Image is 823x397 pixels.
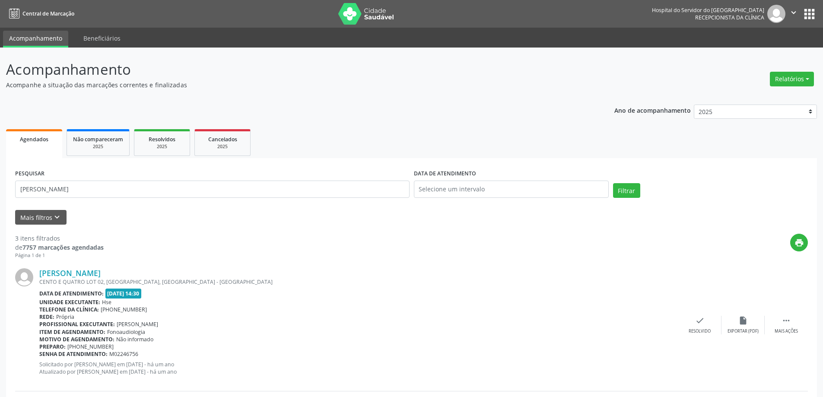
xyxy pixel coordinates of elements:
i: insert_drive_file [738,316,748,325]
span: Não compareceram [73,136,123,143]
a: [PERSON_NAME] [39,268,101,278]
span: M02246756 [109,350,138,358]
div: CENTO E QUATRO LOT 02, [GEOGRAPHIC_DATA], [GEOGRAPHIC_DATA] - [GEOGRAPHIC_DATA] [39,278,678,286]
span: [PHONE_NUMBER] [67,343,114,350]
div: Resolvido [689,328,711,334]
label: PESQUISAR [15,167,44,181]
span: Cancelados [208,136,237,143]
div: 3 itens filtrados [15,234,104,243]
a: Beneficiários [77,31,127,46]
span: Fonoaudiologia [107,328,145,336]
span: [DATE] 14:30 [105,289,142,299]
b: Telefone da clínica: [39,306,99,313]
strong: 7757 marcações agendadas [22,243,104,251]
a: Acompanhamento [3,31,68,48]
div: Hospital do Servidor do [GEOGRAPHIC_DATA] [652,6,764,14]
div: Mais ações [775,328,798,334]
span: Hse [102,299,111,306]
b: Item de agendamento: [39,328,105,336]
span: [PERSON_NAME] [117,321,158,328]
input: Nome, código do beneficiário ou CPF [15,181,410,198]
a: Central de Marcação [6,6,74,21]
button:  [785,5,802,23]
input: Selecione um intervalo [414,181,609,198]
i: print [794,238,804,248]
b: Rede: [39,313,54,321]
button: apps [802,6,817,22]
b: Unidade executante: [39,299,100,306]
i:  [782,316,791,325]
img: img [15,268,33,286]
div: de [15,243,104,252]
div: Página 1 de 1 [15,252,104,259]
span: Central de Marcação [22,10,74,17]
b: Motivo de agendamento: [39,336,114,343]
span: Agendados [20,136,48,143]
i: keyboard_arrow_down [52,213,62,222]
button: print [790,234,808,251]
button: Relatórios [770,72,814,86]
i: check [695,316,705,325]
button: Filtrar [613,183,640,198]
p: Solicitado por [PERSON_NAME] em [DATE] - há um ano Atualizado por [PERSON_NAME] em [DATE] - há um... [39,361,678,375]
span: Própria [56,313,74,321]
div: 2025 [140,143,184,150]
p: Acompanhe a situação das marcações correntes e finalizadas [6,80,574,89]
b: Data de atendimento: [39,290,104,297]
span: Não informado [116,336,153,343]
p: Acompanhamento [6,59,574,80]
b: Senha de atendimento: [39,350,108,358]
span: [PHONE_NUMBER] [101,306,147,313]
label: DATA DE ATENDIMENTO [414,167,476,181]
button: Mais filtroskeyboard_arrow_down [15,210,67,225]
b: Preparo: [39,343,66,350]
b: Profissional executante: [39,321,115,328]
div: 2025 [201,143,244,150]
div: 2025 [73,143,123,150]
div: Exportar (PDF) [728,328,759,334]
p: Ano de acompanhamento [614,105,691,115]
i:  [789,8,798,17]
span: Resolvidos [149,136,175,143]
img: img [767,5,785,23]
span: Recepcionista da clínica [695,14,764,21]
